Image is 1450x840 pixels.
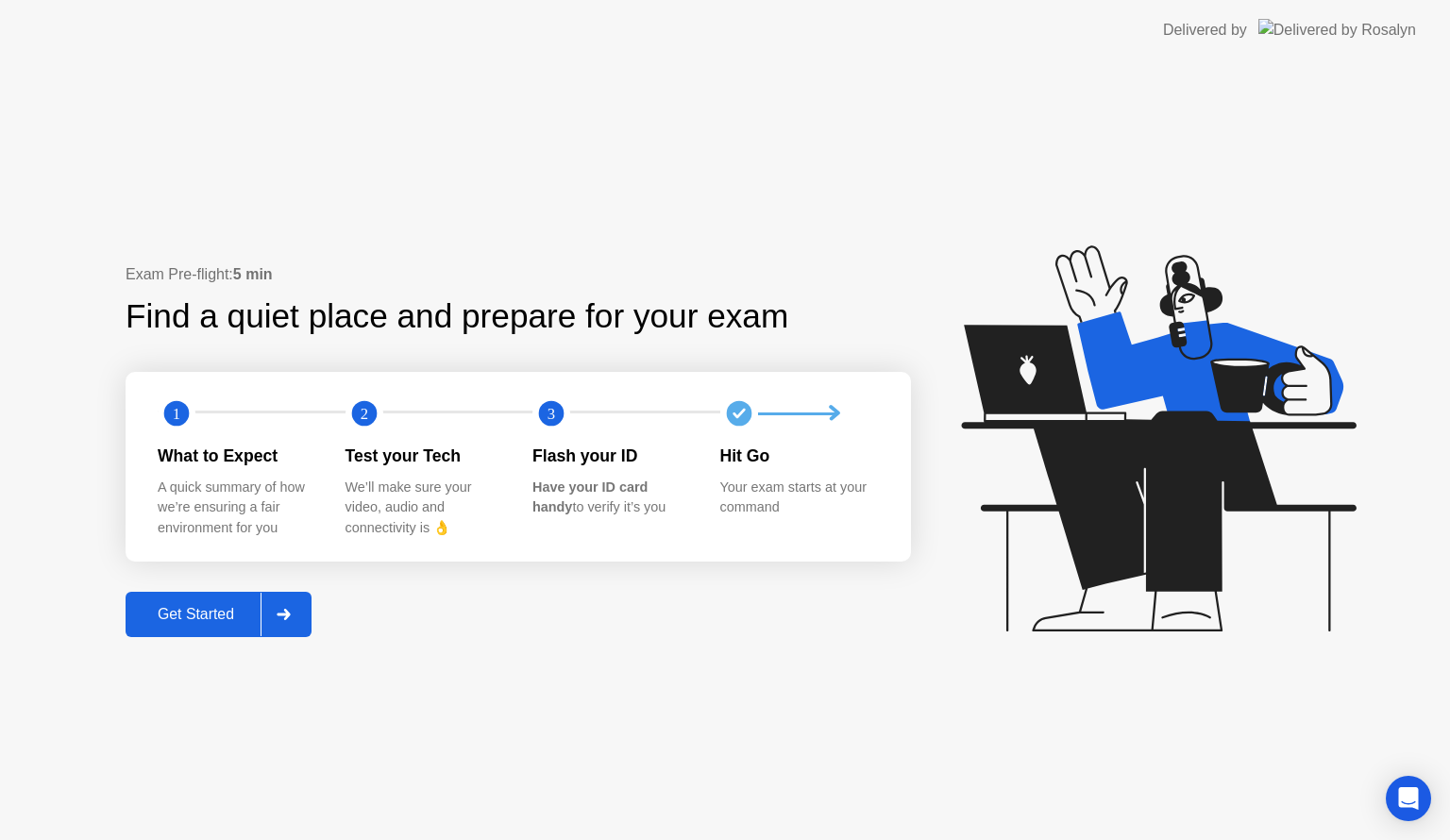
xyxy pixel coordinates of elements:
div: What to Expect [158,444,315,468]
div: Find a quiet place and prepare for your exam [126,292,791,342]
div: Flash your ID [532,444,690,468]
div: A quick summary of how we’re ensuring a fair environment for you [158,478,315,539]
text: 1 [173,405,180,423]
div: Exam Pre-flight: [126,263,911,286]
text: 2 [360,405,367,423]
div: Open Intercom Messenger [1386,776,1431,821]
div: We’ll make sure your video, audio and connectivity is 👌 [346,478,503,539]
b: Have your ID card handy [532,479,648,515]
div: Hit Go [720,444,878,468]
b: 5 min [233,266,273,282]
text: 3 [548,405,555,423]
div: Get Started [131,606,261,623]
div: Test your Tech [346,444,503,468]
div: Your exam starts at your command [720,478,878,518]
div: Delivered by [1163,19,1247,42]
div: to verify it’s you [532,478,690,518]
button: Get Started [126,592,312,637]
img: Delivered by Rosalyn [1258,19,1416,41]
